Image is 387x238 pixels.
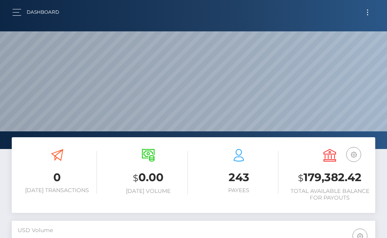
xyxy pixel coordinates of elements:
h6: Total Available Balance for Payouts [290,188,369,201]
h3: 0 [18,170,97,185]
h5: USD Volume [18,227,369,234]
button: Toggle navigation [360,7,375,18]
a: Dashboard [27,4,59,20]
h3: 179,382.42 [290,170,369,186]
